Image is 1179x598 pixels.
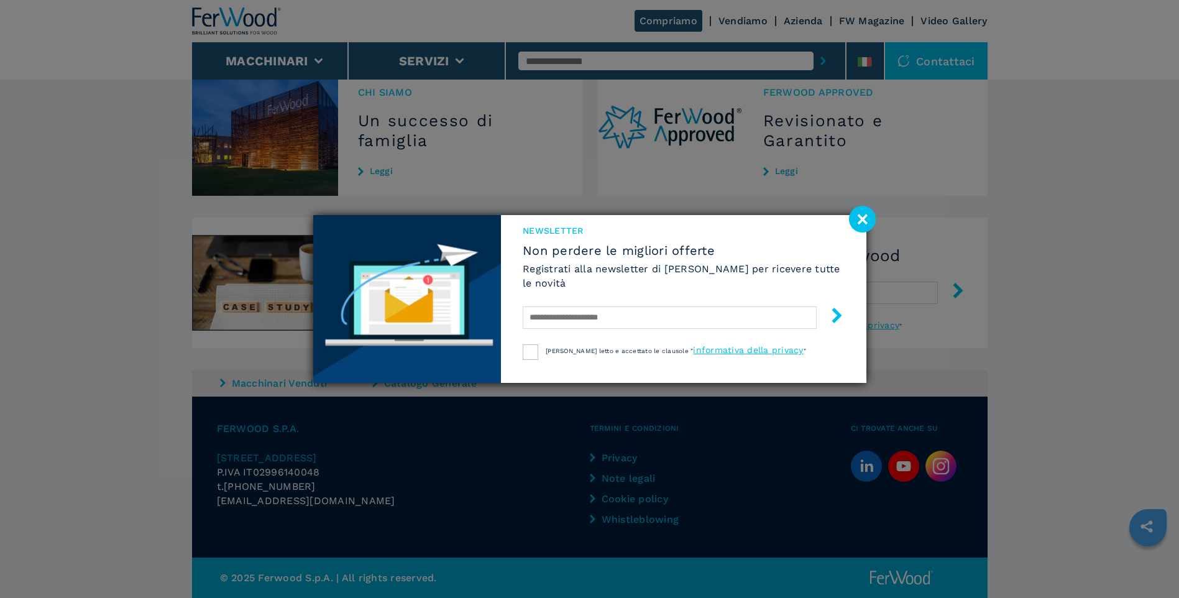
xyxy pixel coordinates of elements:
button: submit-button [817,303,845,332]
img: Newsletter image [313,215,502,383]
span: [PERSON_NAME] letto e accettato le clausole " [546,347,693,354]
span: Non perdere le migliori offerte [523,243,844,258]
h6: Registrati alla newsletter di [PERSON_NAME] per ricevere tutte le novità [523,262,844,290]
a: informativa della privacy [693,345,803,355]
span: NEWSLETTER [523,224,844,237]
span: " [804,347,806,354]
